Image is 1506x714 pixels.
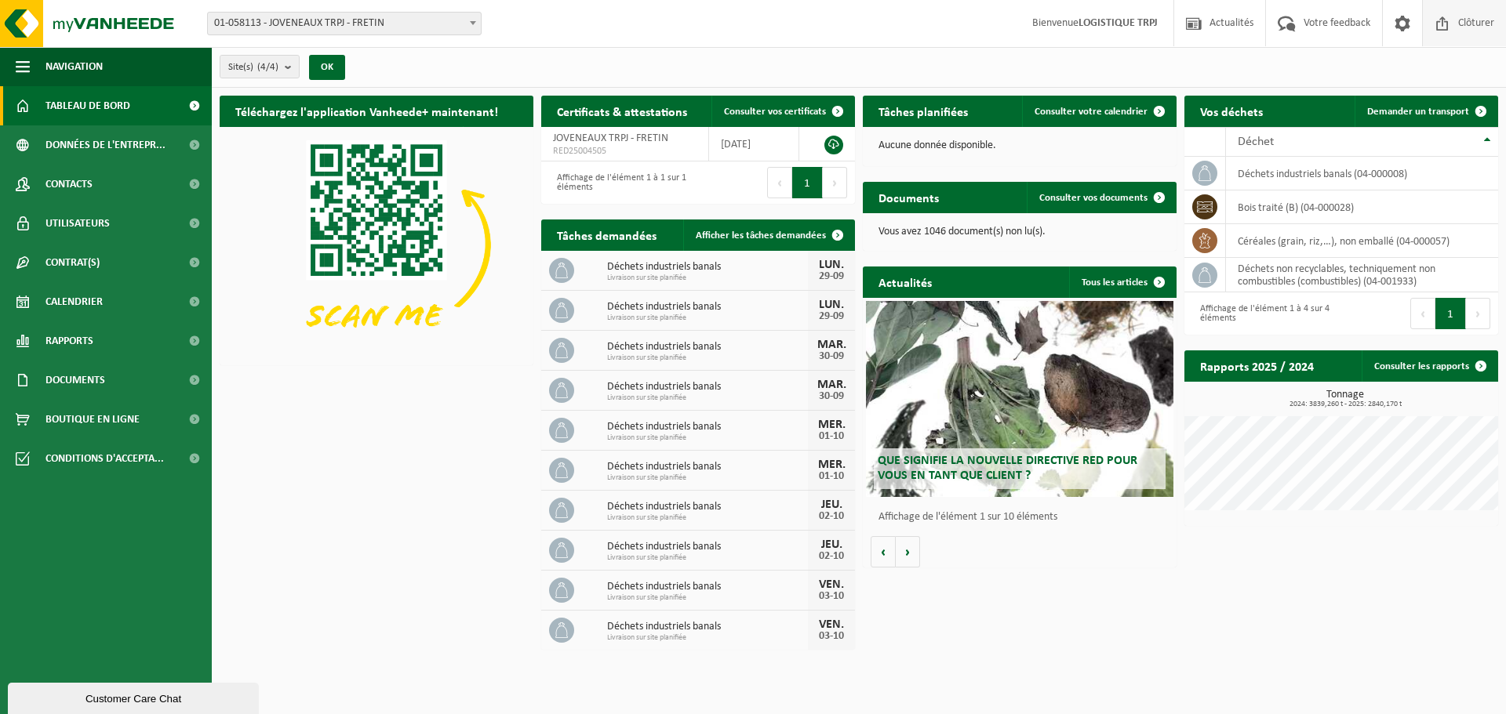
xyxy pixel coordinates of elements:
[549,165,690,200] div: Affichage de l'élément 1 à 1 sur 1 éléments
[45,165,93,204] span: Contacts
[816,259,847,271] div: LUN.
[1022,96,1175,127] a: Consulter votre calendrier
[1069,266,1175,298] a: Tous les articles
[257,62,278,72] count: (4/4)
[553,132,668,144] span: JOVENEAUX TRPJ - FRETIN
[816,618,847,631] div: VEN.
[1355,96,1497,127] a: Demander un transport
[711,96,853,127] a: Consulter vos certificats
[816,339,847,351] div: MAR.
[541,219,672,250] h2: Tâches demandées
[45,243,100,282] span: Contrat(s)
[607,341,808,353] span: Déchets industriels banals
[309,55,345,80] button: OK
[220,55,300,78] button: Site(s)(4/4)
[816,591,847,602] div: 03-10
[1079,17,1158,29] strong: LOGISTIQUE TRPJ
[863,266,948,297] h2: Actualités
[1035,107,1148,117] span: Consulter votre calendrier
[208,13,481,34] span: 01-058113 - JOVENEAUX TRPJ - FRETIN
[696,230,826,241] span: Afficher les tâches demandées
[871,536,896,567] button: Vorige
[607,433,808,443] span: Livraison sur site planifiée
[816,498,847,511] div: JEU.
[878,227,1161,237] p: Vous avez 1046 document(s) non lu(s).
[1039,193,1148,203] span: Consulter vos documents
[607,473,808,483] span: Livraison sur site planifiée
[878,455,1137,482] span: Que signifie la nouvelle directive RED pour vous en tant que client ?
[220,96,514,126] h2: Téléchargez l'application Vanheede+ maintenant!
[607,581,808,593] span: Déchets industriels banals
[607,261,808,274] span: Déchets industriels banals
[823,167,847,198] button: Next
[45,439,164,478] span: Conditions d'accepta...
[607,381,808,393] span: Déchets industriels banals
[1435,298,1466,329] button: 1
[45,321,93,361] span: Rapports
[45,361,105,400] span: Documents
[541,96,703,126] h2: Certificats & attestations
[607,301,808,314] span: Déchets industriels banals
[816,631,847,642] div: 03-10
[816,391,847,402] div: 30-09
[553,145,697,158] span: RED25004505
[607,513,808,523] span: Livraison sur site planifiée
[767,167,792,198] button: Previous
[607,314,808,323] span: Livraison sur site planifiée
[45,282,103,321] span: Calendrier
[816,419,847,431] div: MER.
[207,12,482,35] span: 01-058113 - JOVENEAUX TRPJ - FRETIN
[607,461,808,473] span: Déchets industriels banals
[45,125,166,165] span: Données de l'entrepr...
[816,471,847,482] div: 01-10
[607,421,808,433] span: Déchets industriels banals
[816,538,847,551] div: JEU.
[1226,190,1498,224] td: bois traité (B) (04-000028)
[1226,224,1498,258] td: céréales (grain, riz,…), non emballé (04-000057)
[896,536,920,567] button: Volgende
[816,271,847,282] div: 29-09
[607,353,808,363] span: Livraison sur site planifiée
[863,96,984,126] h2: Tâches planifiées
[220,127,533,362] img: Download de VHEPlus App
[816,299,847,311] div: LUN.
[878,512,1169,523] p: Affichage de l'élément 1 sur 10 éléments
[45,400,140,439] span: Boutique en ligne
[724,107,826,117] span: Consulter vos certificats
[816,311,847,322] div: 29-09
[878,140,1161,151] p: Aucune donnée disponible.
[709,127,799,161] td: [DATE]
[8,680,262,714] iframe: chat widget
[1192,296,1333,331] div: Affichage de l'élément 1 à 4 sur 4 éléments
[816,551,847,562] div: 02-10
[1362,350,1497,382] a: Consulter les rapports
[228,56,278,79] span: Site(s)
[607,621,808,633] span: Déchets industriels banals
[45,86,130,125] span: Tableau de bord
[1027,182,1175,213] a: Consulter vos documents
[1238,136,1274,148] span: Déchet
[45,47,103,86] span: Navigation
[607,274,808,283] span: Livraison sur site planifiée
[816,431,847,442] div: 01-10
[607,501,808,513] span: Déchets industriels banals
[607,393,808,403] span: Livraison sur site planifiée
[1466,298,1490,329] button: Next
[1192,400,1498,408] span: 2024: 3839,260 t - 2025: 2840,170 t
[816,351,847,362] div: 30-09
[607,593,808,603] span: Livraison sur site planifiée
[1184,96,1279,126] h2: Vos déchets
[607,553,808,563] span: Livraison sur site planifiée
[863,182,955,212] h2: Documents
[683,219,853,251] a: Afficher les tâches demandées
[816,379,847,391] div: MAR.
[1367,107,1469,117] span: Demander un transport
[1226,258,1498,292] td: déchets non recyclables, techniquement non combustibles (combustibles) (04-001933)
[607,541,808,553] span: Déchets industriels banals
[45,204,110,243] span: Utilisateurs
[816,578,847,591] div: VEN.
[1184,350,1330,381] h2: Rapports 2025 / 2024
[1410,298,1435,329] button: Previous
[816,458,847,471] div: MER.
